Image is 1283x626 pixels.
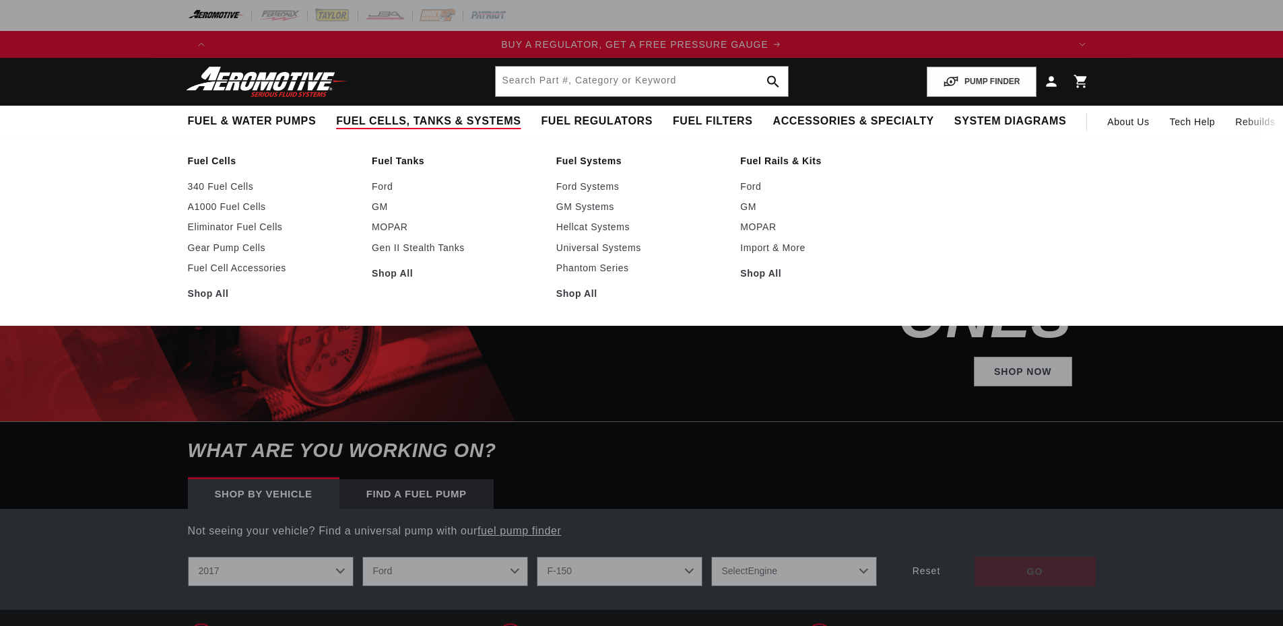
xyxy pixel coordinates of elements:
[773,114,934,129] span: Accessories & Specialty
[188,180,359,193] a: 340 Fuel Cells
[954,114,1066,129] span: System Diagrams
[372,221,543,233] a: MOPAR
[496,67,788,96] input: Search by Part Number, Category or Keyword
[537,557,702,586] select: Model
[326,106,531,137] summary: Fuel Cells, Tanks & Systems
[188,155,359,167] a: Fuel Cells
[188,522,1096,540] p: Not seeing your vehicle? Find a universal pump with our
[372,267,543,279] a: Shop All
[556,262,727,274] a: Phantom Series
[501,39,768,50] span: BUY A REGULATOR, GET A FREE PRESSURE GAUGE
[556,287,727,300] a: Shop All
[215,37,1069,52] div: 1 of 4
[188,221,359,233] a: Eliminator Fuel Cells
[556,180,727,193] a: Ford Systems
[1107,116,1149,127] span: About Us
[556,221,727,233] a: Hellcat Systems
[336,114,521,129] span: Fuel Cells, Tanks & Systems
[886,557,968,587] div: Reset
[188,557,354,586] select: Year
[673,114,753,129] span: Fuel Filters
[663,106,763,137] summary: Fuel Filters
[556,201,727,213] a: GM Systems
[372,201,543,213] a: GM
[362,557,528,586] select: Make
[188,262,359,274] a: Fuel Cell Accessories
[740,242,911,254] a: Import & More
[183,66,351,98] img: Aeromotive
[154,422,1129,479] h6: What are you working on?
[927,67,1036,97] button: PUMP FINDER
[740,267,911,279] a: Shop All
[188,31,215,58] button: Translation missing: en.sections.announcements.previous_announcement
[1235,114,1275,129] span: Rebuilds
[188,114,317,129] span: Fuel & Water Pumps
[740,155,911,167] a: Fuel Rails & Kits
[188,201,359,213] a: A1000 Fuel Cells
[188,479,339,509] div: Shop by vehicle
[372,242,543,254] a: Gen II Stealth Tanks
[372,180,543,193] a: Ford
[215,37,1069,52] a: BUY A REGULATOR, GET A FREE PRESSURE GAUGE
[372,155,543,167] a: Fuel Tanks
[1160,106,1226,138] summary: Tech Help
[740,221,911,233] a: MOPAR
[215,37,1069,52] div: Announcement
[944,106,1076,137] summary: System Diagrams
[541,114,652,129] span: Fuel Regulators
[758,67,788,96] button: search button
[711,557,877,586] select: Engine
[763,106,944,137] summary: Accessories & Specialty
[339,479,494,509] div: Find a Fuel Pump
[154,31,1129,58] slideshow-component: Translation missing: en.sections.announcements.announcement_bar
[178,106,327,137] summary: Fuel & Water Pumps
[531,106,662,137] summary: Fuel Regulators
[188,287,359,300] a: Shop All
[478,525,561,536] a: fuel pump finder
[740,201,911,213] a: GM
[556,242,727,254] a: Universal Systems
[974,357,1072,387] a: Shop Now
[740,180,911,193] a: Ford
[1170,114,1216,129] span: Tech Help
[556,155,727,167] a: Fuel Systems
[1097,106,1159,138] a: About Us
[188,242,359,254] a: Gear Pump Cells
[1069,31,1096,58] button: Translation missing: en.sections.announcements.next_announcement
